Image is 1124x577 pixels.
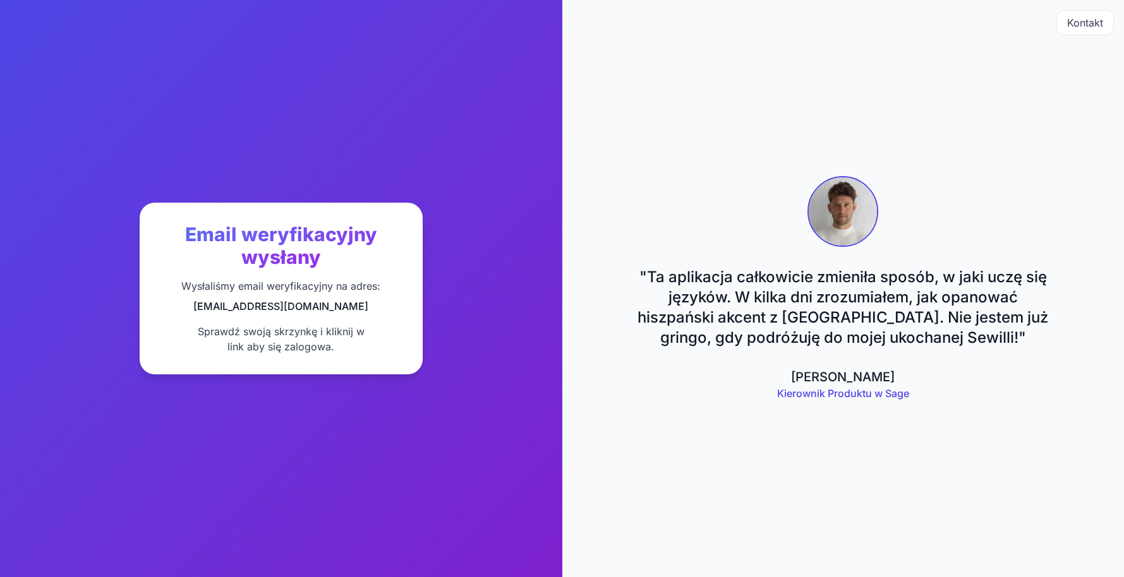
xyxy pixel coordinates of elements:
[181,299,380,314] p: [EMAIL_ADDRESS][DOMAIN_NAME]
[631,386,1055,401] div: Kierownik Produktu w Sage
[198,324,365,354] p: Sprawdź swoją skrzynkę i kliknij w link aby się zalogowa .
[631,267,1055,348] blockquote: " Ta aplikacja całkowicie zmieniła sposób, w jaki uczę się języków. W kilka dni zrozumiałem, jak ...
[631,368,1055,386] div: [PERSON_NAME]
[185,223,377,268] span: Email weryfikacyjny wysłany
[807,176,878,247] img: Ben Gelb
[181,278,380,294] p: Wysłaliśmy email weryfikacyjny na adres:
[1056,10,1114,35] button: Kontakt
